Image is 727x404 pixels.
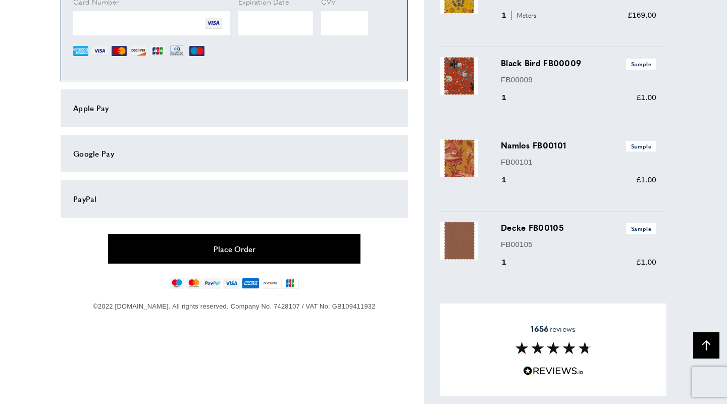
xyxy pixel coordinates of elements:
[501,174,521,186] div: 1
[93,302,375,310] span: ©2022 [DOMAIN_NAME]. All rights reserved. Company No. 7428107 / VAT No. GB109411932
[189,43,204,59] img: MI.png
[501,74,656,86] p: FB00009
[515,342,591,354] img: Reviews section
[73,43,88,59] img: AE.png
[501,57,656,69] h3: Black Bird FB00009
[112,43,127,59] img: MC.png
[626,59,656,69] span: Sample
[205,15,222,32] img: VI.png
[523,366,584,376] img: Reviews.io 5 stars
[321,11,368,35] iframe: Secure Credit Card Frame - CVV
[511,11,539,20] span: Meters
[637,175,656,184] span: £1.00
[501,156,656,168] p: FB00101
[262,278,279,289] img: discover
[73,102,395,114] div: Apple Pay
[203,278,221,289] img: paypal
[440,139,478,177] img: Namlos FB00101
[637,258,656,266] span: £1.00
[440,222,478,260] img: Decke FB00105
[501,139,656,151] h3: Namlos FB00101
[108,234,360,264] button: Place Order
[531,323,576,333] span: reviews
[150,43,165,59] img: JCB.png
[626,141,656,151] span: Sample
[440,57,478,95] img: Black Bird FB00009
[73,11,230,35] iframe: Secure Credit Card Frame - Credit Card Number
[223,278,240,289] img: visa
[531,322,549,334] strong: 1656
[73,147,395,160] div: Google Pay
[238,11,313,35] iframe: Secure Credit Card Frame - Expiration Date
[628,11,656,19] span: £169.00
[73,193,395,205] div: PayPal
[637,93,656,102] span: £1.00
[131,43,146,59] img: DI.png
[501,91,521,104] div: 1
[626,223,656,234] span: Sample
[501,256,521,268] div: 1
[281,278,299,289] img: jcb
[169,43,185,59] img: DN.png
[501,238,656,250] p: FB00105
[186,278,201,289] img: mastercard
[501,222,656,234] h3: Decke FB00105
[92,43,108,59] img: VI.png
[170,278,184,289] img: maestro
[501,9,540,21] div: 1
[242,278,259,289] img: american-express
